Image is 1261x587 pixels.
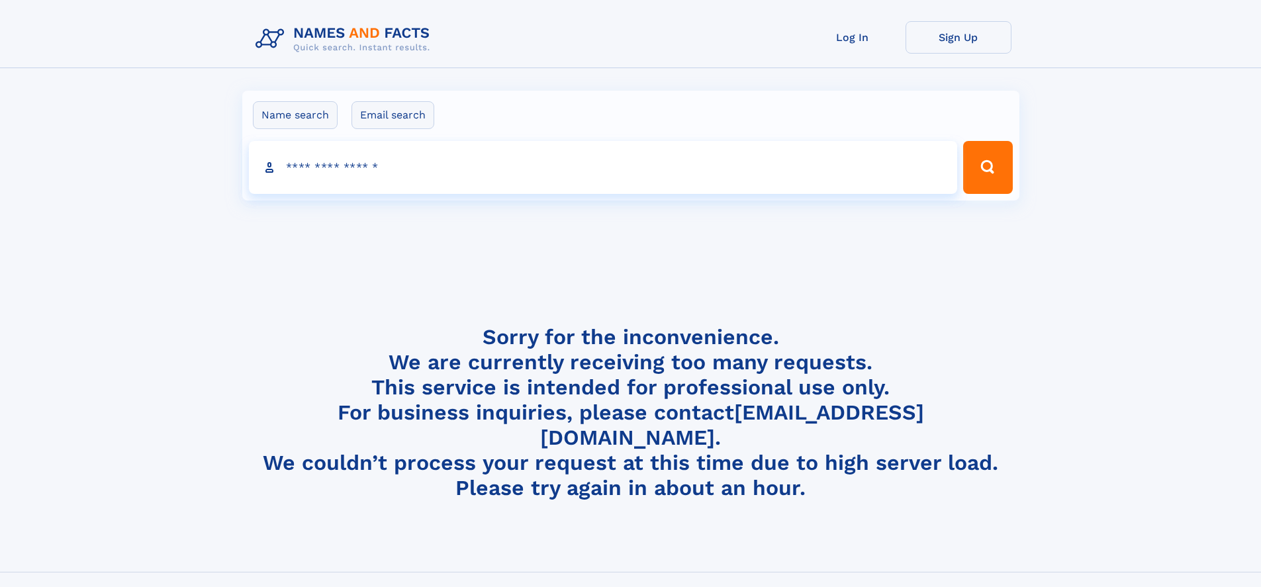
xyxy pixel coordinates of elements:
[249,141,958,194] input: search input
[963,141,1012,194] button: Search Button
[906,21,1011,54] a: Sign Up
[250,324,1011,501] h4: Sorry for the inconvenience. We are currently receiving too many requests. This service is intend...
[800,21,906,54] a: Log In
[540,400,924,450] a: [EMAIL_ADDRESS][DOMAIN_NAME]
[250,21,441,57] img: Logo Names and Facts
[253,101,338,129] label: Name search
[351,101,434,129] label: Email search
